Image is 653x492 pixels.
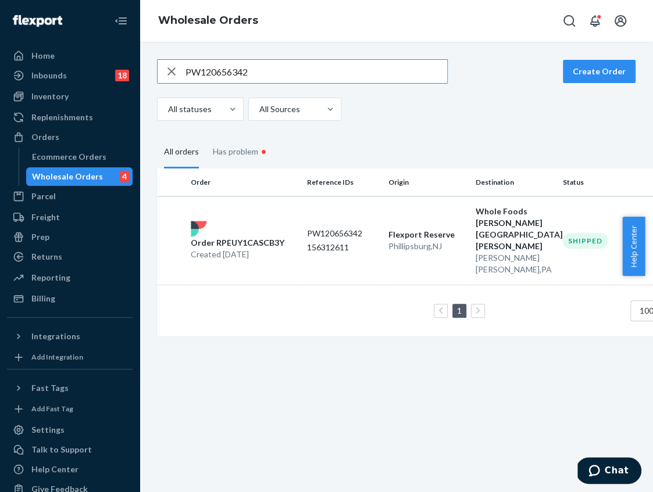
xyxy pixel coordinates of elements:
[388,240,466,252] p: Phillipsburg , NJ
[31,211,60,223] div: Freight
[622,217,645,276] button: Help Center
[307,242,379,253] p: 156312611
[186,168,302,196] th: Order
[455,306,464,315] a: Page 1 is your current page
[7,66,133,85] a: Inbounds18
[577,457,641,486] iframe: Opens a widget where you can chat to one of our agents
[164,137,199,168] div: All orders
[307,228,379,239] p: PW120656342
[31,382,69,394] div: Fast Tags
[31,70,67,81] div: Inbounds
[7,268,133,287] a: Reporting
[563,60,636,83] button: Create Order
[13,15,62,27] img: Flexport logo
[31,251,62,263] div: Returns
[158,14,258,27] a: Wholesale Orders
[185,60,447,83] input: Search orders
[558,168,640,196] th: Status
[31,50,55,62] div: Home
[7,87,133,106] a: Inventory
[7,247,133,266] a: Returns
[7,128,133,146] a: Orders
[7,228,133,246] a: Prep
[31,293,55,304] div: Billing
[476,252,554,275] p: [PERSON_NAME] [PERSON_NAME] , PA
[7,208,133,227] a: Freight
[31,424,65,436] div: Settings
[120,171,129,182] div: 4
[31,464,78,475] div: Help Center
[583,9,606,33] button: Open notifications
[26,167,133,186] a: Wholesale Orders4
[7,108,133,127] a: Replenishments
[115,70,129,81] div: 18
[7,350,133,364] a: Add Integration
[7,460,133,479] a: Help Center
[471,168,558,196] th: Destination
[7,421,133,439] a: Settings
[384,168,471,196] th: Origin
[109,9,133,33] button: Close Navigation
[149,4,267,38] ol: breadcrumbs
[31,91,69,102] div: Inventory
[31,131,59,143] div: Orders
[31,404,73,414] div: Add Fast Tag
[191,249,284,260] p: Created [DATE]
[31,112,93,123] div: Replenishments
[7,327,133,346] button: Integrations
[191,221,207,237] img: flexport logo
[258,144,269,159] div: •
[7,440,133,459] button: Talk to Support
[26,148,133,166] a: Ecommerce Orders
[558,9,581,33] button: Open Search Box
[7,187,133,206] a: Parcel
[31,272,70,283] div: Reporting
[31,444,92,455] div: Talk to Support
[191,237,284,249] p: Order RPEUY1CASCB3Y
[31,191,56,202] div: Parcel
[31,352,83,362] div: Add Integration
[7,379,133,397] button: Fast Tags
[563,233,608,249] div: Shipped
[7,289,133,308] a: Billing
[167,103,168,115] input: All statuses
[32,171,103,182] div: Wholesale Orders
[302,168,384,196] th: Reference IDs
[31,231,49,243] div: Prep
[388,229,466,240] p: Flexport Reserve
[258,103,259,115] input: All Sources
[609,9,632,33] button: Open account menu
[476,206,554,252] p: Whole Foods [PERSON_NAME][GEOGRAPHIC_DATA][PERSON_NAME]
[7,402,133,416] a: Add Fast Tag
[31,331,80,342] div: Integrations
[7,46,133,65] a: Home
[32,151,106,163] div: Ecommerce Orders
[213,135,269,168] div: Has problem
